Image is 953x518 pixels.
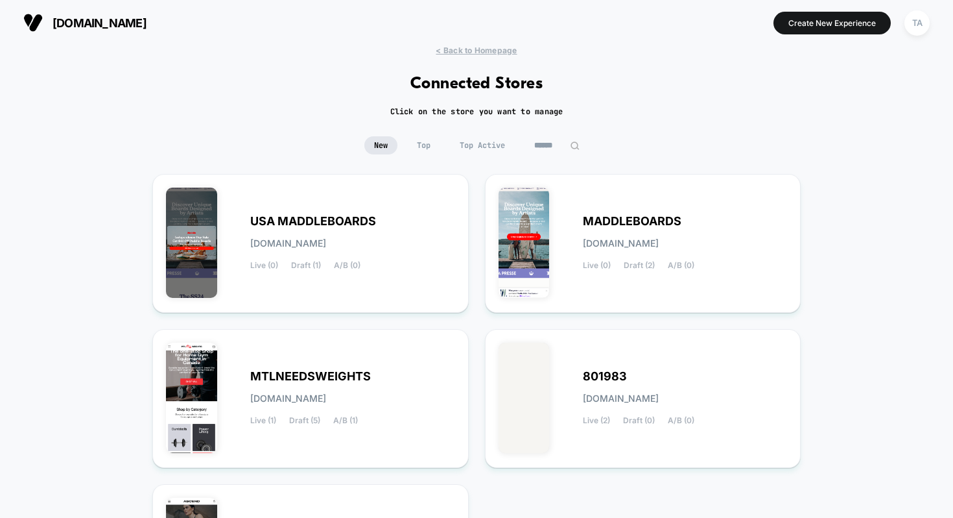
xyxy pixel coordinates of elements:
[250,394,326,403] span: [DOMAIN_NAME]
[773,12,891,34] button: Create New Experience
[583,372,627,381] span: 801983
[250,217,376,226] span: USA MADDLEBOARDS
[450,136,515,154] span: Top Active
[900,10,934,36] button: TA
[390,106,563,117] h2: Click on the store you want to manage
[289,416,320,425] span: Draft (5)
[410,75,543,93] h1: Connected Stores
[250,239,326,248] span: [DOMAIN_NAME]
[23,13,43,32] img: Visually logo
[668,261,694,270] span: A/B (0)
[499,343,550,453] img: 801983
[250,372,371,381] span: MTLNEEDSWEIGHTS
[250,261,278,270] span: Live (0)
[583,239,659,248] span: [DOMAIN_NAME]
[250,416,276,425] span: Live (1)
[570,141,580,151] img: edit
[583,217,681,226] span: MADDLEBOARDS
[436,45,517,55] span: < Back to Homepage
[53,16,147,30] span: [DOMAIN_NAME]
[333,416,358,425] span: A/B (1)
[583,261,611,270] span: Live (0)
[19,12,150,33] button: [DOMAIN_NAME]
[334,261,360,270] span: A/B (0)
[291,261,321,270] span: Draft (1)
[499,188,550,298] img: MADDLEBOARDS
[407,136,440,154] span: Top
[623,416,655,425] span: Draft (0)
[624,261,655,270] span: Draft (2)
[668,416,694,425] span: A/B (0)
[583,416,610,425] span: Live (2)
[166,188,217,298] img: USA_MADDLEBOARDS
[166,343,217,453] img: MTLNEEDSWEIGHTS
[364,136,397,154] span: New
[583,394,659,403] span: [DOMAIN_NAME]
[904,10,930,36] div: TA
